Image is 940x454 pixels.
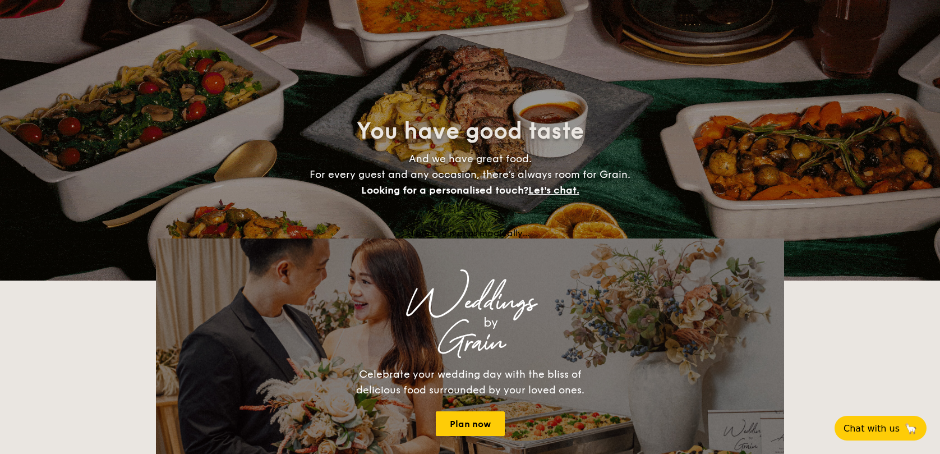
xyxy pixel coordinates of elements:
span: 🦙 [904,422,918,435]
span: Chat with us [844,423,900,434]
button: Chat with us🦙 [835,416,927,441]
span: Let's chat. [528,184,579,196]
div: Weddings [255,292,685,313]
div: Grain [255,333,685,353]
div: Loading menus magically... [156,228,784,239]
a: Plan now [436,411,505,436]
div: by [296,313,685,333]
div: Celebrate your wedding day with the bliss of delicious food surrounded by your loved ones. [344,366,596,398]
